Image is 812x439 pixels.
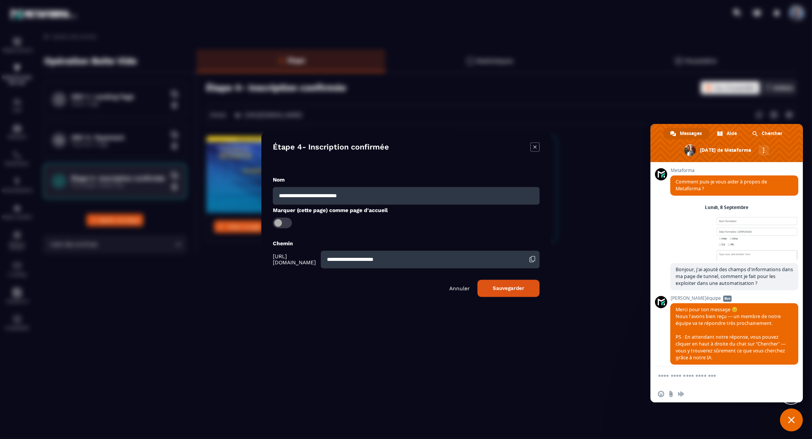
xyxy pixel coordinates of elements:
[670,296,798,301] span: [PERSON_NAME]équipe
[710,128,745,139] div: Aide
[273,240,293,246] label: Chemin
[678,391,684,397] span: Message audio
[663,128,709,139] div: Messages
[723,296,732,302] span: Bot
[759,145,769,156] div: Autres canaux
[449,285,470,291] p: Annuler
[676,306,786,361] span: Merci pour ton message 😊 Nous l’avons bien reçu — un membre de notre équipe va te répondre très p...
[727,128,737,139] span: Aide
[762,128,782,139] span: Chercher
[745,128,790,139] div: Chercher
[670,168,798,173] span: Metaforma
[705,205,748,210] div: Lundi, 8 Septembre
[680,128,702,139] span: Messages
[676,178,767,192] span: Comment puis-je vous aider à propos de Metaforma ?
[477,280,540,297] button: Sauvegarder
[668,391,674,397] span: Envoyer un fichier
[658,391,664,397] span: Insérer un emoji
[273,207,388,213] label: Marquer (cette page) comme page d'accueil
[273,177,285,183] label: Nom
[780,408,803,431] div: Fermer le chat
[273,253,319,265] span: [URL][DOMAIN_NAME]
[658,373,778,380] textarea: Entrez votre message...
[273,142,389,153] h4: Étape 4- Inscription confirmée
[676,266,793,286] span: Bonjour, j'ai ajouté des champs d'informations dans ma page de tunnel, comment je fait pour les e...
